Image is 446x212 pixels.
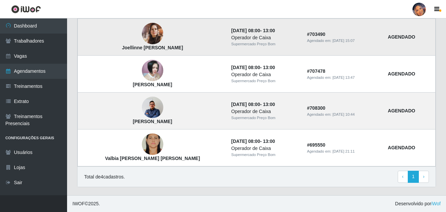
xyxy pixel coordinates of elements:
[398,171,429,183] nav: pagination
[84,173,125,180] p: Total de 4 cadastros.
[133,82,172,87] strong: [PERSON_NAME]
[332,149,354,153] time: [DATE] 21:11
[307,32,326,37] strong: # 703490
[231,152,299,158] div: Supermercado Preço Bom
[263,28,275,33] time: 13:00
[231,108,299,115] div: Operador de Caixa
[263,139,275,144] time: 13:00
[142,23,163,44] img: Joellinne Cristhiane dos Santos Souza
[133,119,172,124] strong: [PERSON_NAME]
[72,200,100,207] span: © 2025 .
[388,71,415,76] strong: AGENDADO
[231,115,299,121] div: Supermercado Preço Bom
[72,201,85,206] span: IWOF
[388,34,415,40] strong: AGENDADO
[307,149,380,154] div: Agendado em:
[231,65,275,70] strong: -
[307,112,380,117] div: Agendado em:
[231,139,260,144] time: [DATE] 08:00
[332,39,354,43] time: [DATE] 15:07
[307,142,326,148] strong: # 695550
[402,174,404,179] span: ‹
[231,139,275,144] strong: -
[332,75,354,79] time: [DATE] 13:47
[263,65,275,70] time: 13:00
[231,65,260,70] time: [DATE] 08:00
[395,200,441,207] span: Desenvolvido por
[105,156,200,161] strong: Valbia [PERSON_NAME] [PERSON_NAME]
[231,145,299,152] div: Operador de Caixa
[263,102,275,107] time: 13:00
[423,174,425,179] span: ›
[142,128,163,160] img: Valbia Bezerra da Silva
[408,171,419,183] a: 1
[307,68,326,74] strong: # 707478
[231,78,299,84] div: Supermercado Preço Bom
[231,102,275,107] strong: -
[122,45,183,50] strong: Joellinne [PERSON_NAME]
[388,108,415,113] strong: AGENDADO
[431,201,441,206] a: iWof
[332,112,354,116] time: [DATE] 10:44
[419,171,429,183] a: Next
[307,38,380,44] div: Agendado em:
[11,5,41,13] img: CoreUI Logo
[231,102,260,107] time: [DATE] 08:00
[231,34,299,41] div: Operador de Caixa
[142,60,163,81] img: Elisângela Pereira Da Cruz
[388,145,415,150] strong: AGENDADO
[142,94,163,121] img: Jair Lucas Muniz de Albuquerque
[231,71,299,78] div: Operador de Caixa
[231,28,275,33] strong: -
[307,75,380,81] div: Agendado em:
[231,28,260,33] time: [DATE] 08:00
[231,41,299,47] div: Supermercado Preço Bom
[398,171,408,183] a: Previous
[307,105,326,111] strong: # 708300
